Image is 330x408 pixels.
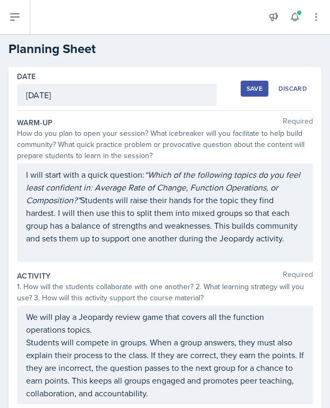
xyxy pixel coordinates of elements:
[17,71,36,82] label: Date
[17,271,51,281] label: Activity
[17,128,313,161] div: How do you plan to open your session? What icebreaker will you facilitate to help build community...
[278,84,307,93] div: Discard
[17,117,53,128] label: Warm-Up
[26,169,302,206] em: “Which of the following topics do you feel least confident in: Average Rate of Change, Function O...
[283,271,313,281] span: Required
[9,39,321,58] h2: Planning Sheet
[26,168,304,245] p: I will start with a quick question: Students will raise their hands for the topic they find harde...
[283,117,313,128] span: Required
[26,336,304,400] p: Students will compete in groups. When a group answers, they must also explain their process to th...
[273,81,313,97] button: Discard
[247,84,263,93] div: Save
[17,281,313,303] div: 1. How will the students collaborate with one another? 2. What learning strategy will you use? 3....
[241,81,268,97] button: Save
[26,310,304,336] p: We will play a Jeopardy review game that covers all the function operations topics.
